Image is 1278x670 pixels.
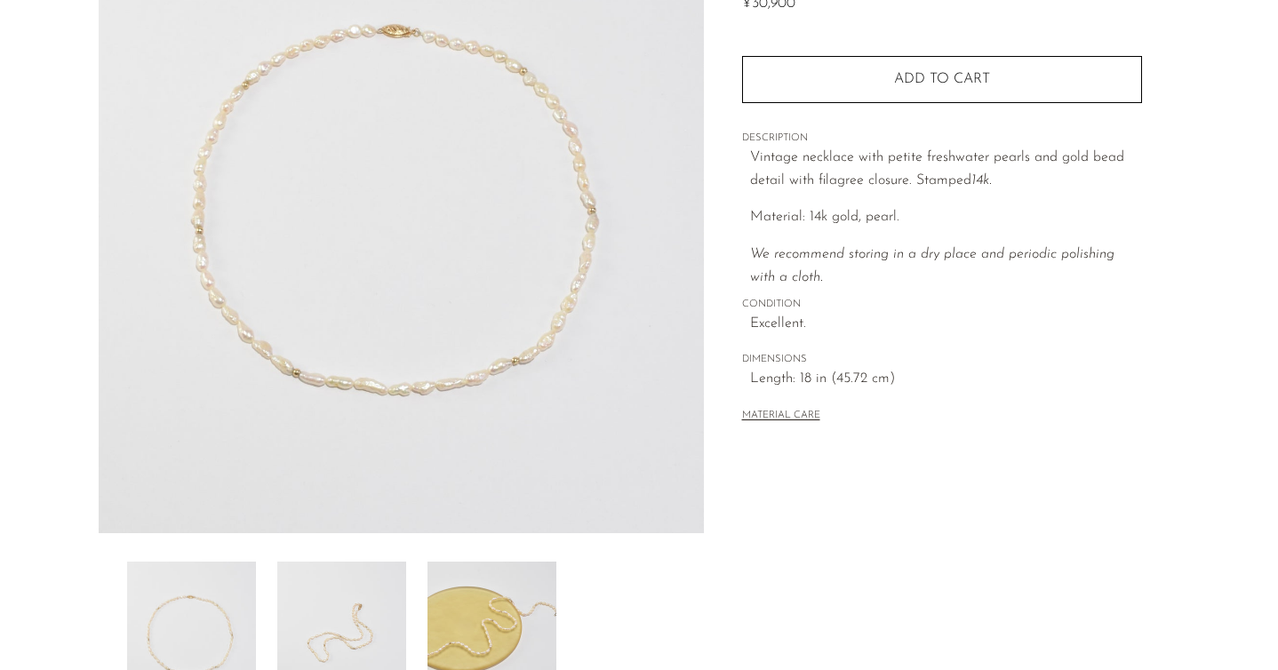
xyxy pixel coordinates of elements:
[742,410,820,423] button: MATERIAL CARE
[750,206,1142,229] p: Material: 14k gold, pearl.
[750,368,1142,391] span: Length: 18 in (45.72 cm)
[750,147,1142,192] p: Vintage necklace with petite freshwater pearls and gold bead detail with filagree closure. Stamped
[971,173,992,187] em: 14k.
[894,72,990,86] span: Add to cart
[750,313,1142,336] span: Excellent.
[742,56,1142,102] button: Add to cart
[742,131,1142,147] span: DESCRIPTION
[750,247,1114,284] i: We recommend storing in a dry place and periodic polishing with a cloth.
[742,352,1142,368] span: DIMENSIONS
[742,297,1142,313] span: CONDITION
